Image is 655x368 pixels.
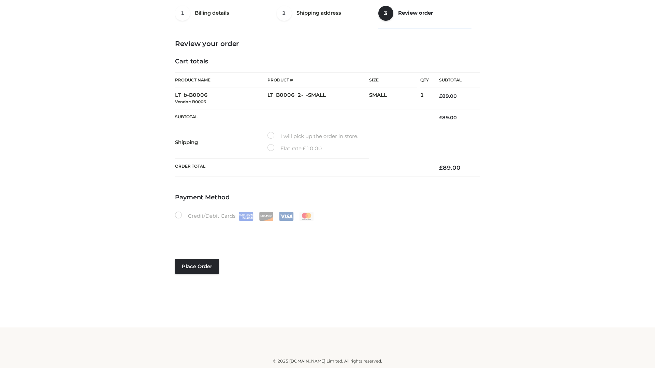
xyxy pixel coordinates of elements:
img: Discover [259,212,274,221]
label: I will pick up the order in store. [267,132,358,141]
iframe: Secure payment input frame [174,219,479,244]
th: Product Name [175,72,267,88]
th: Size [369,73,417,88]
img: Visa [279,212,294,221]
td: 1 [420,88,429,109]
bdi: 10.00 [303,145,322,152]
bdi: 89.00 [439,114,457,121]
span: £ [303,145,306,152]
div: © 2025 [DOMAIN_NAME] Limited. All rights reserved. [101,358,554,365]
label: Flat rate: [267,144,322,153]
th: Subtotal [429,73,480,88]
bdi: 89.00 [439,93,457,99]
small: Vendor: B0006 [175,99,206,104]
label: Credit/Debit Cards [175,212,315,221]
td: LT_B0006_2-_-SMALL [267,88,369,109]
th: Product # [267,72,369,88]
button: Place order [175,259,219,274]
bdi: 89.00 [439,164,461,171]
td: LT_b-B0006 [175,88,267,109]
h4: Cart totals [175,58,480,65]
h3: Review your order [175,40,480,48]
h4: Payment Method [175,194,480,201]
span: £ [439,164,443,171]
th: Shipping [175,126,267,159]
td: SMALL [369,88,420,109]
img: Mastercard [299,212,314,221]
th: Qty [420,72,429,88]
img: Amex [239,212,253,221]
th: Order Total [175,159,429,177]
span: £ [439,114,442,121]
span: £ [439,93,442,99]
th: Subtotal [175,109,429,126]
